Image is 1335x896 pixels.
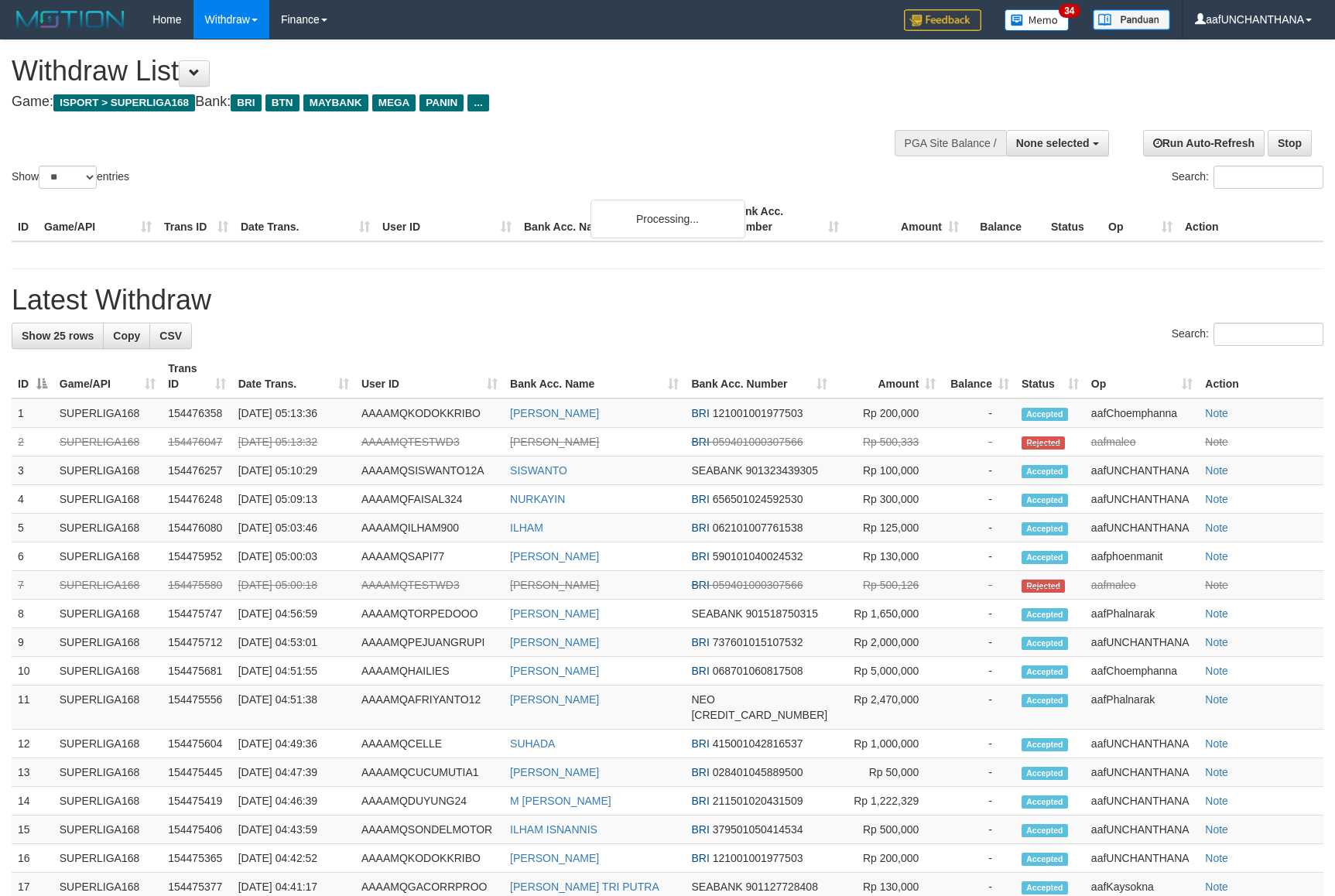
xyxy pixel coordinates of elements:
td: aafmaleo [1085,428,1199,457]
th: Op [1102,197,1179,241]
td: Rp 2,470,000 [834,686,942,730]
a: Note [1205,852,1228,864]
span: BRI [691,766,709,778]
td: SUPERLIGA168 [53,657,162,686]
select: Showentries [39,166,97,189]
td: [DATE] 04:51:38 [232,686,355,730]
img: Button%20Memo.svg [1005,9,1070,31]
th: Balance: activate to sort column ascending [942,354,1015,398]
a: Note [1205,823,1228,836]
th: Date Trans.: activate to sort column ascending [232,354,355,398]
th: Action [1179,197,1323,241]
a: Note [1205,636,1228,648]
span: BRI [691,493,709,505]
th: Amount: activate to sort column ascending [834,354,942,398]
td: 154476080 [162,514,231,542]
td: 154476248 [162,485,231,514]
span: Accepted [1022,694,1068,707]
th: Op: activate to sort column ascending [1085,354,1199,398]
span: BRI [691,522,709,534]
img: Feedback.jpg [904,9,981,31]
a: [PERSON_NAME] [510,607,599,620]
td: aafChoemphanna [1085,657,1199,686]
td: Rp 300,000 [834,485,942,514]
td: SUPERLIGA168 [53,514,162,542]
span: BRI [691,795,709,807]
td: - [942,686,1015,730]
td: - [942,571,1015,600]
span: Accepted [1022,522,1068,535]
td: AAAAMQSONDELMOTOR [355,816,504,844]
a: CSV [149,323,192,349]
td: AAAAMQKODOKKRIBO [355,398,504,428]
td: - [942,514,1015,542]
span: 34 [1059,4,1080,18]
a: SISWANTO [510,464,567,477]
td: 14 [12,787,53,816]
a: Note [1205,493,1228,505]
th: Bank Acc. Name [518,197,725,241]
td: 5 [12,514,53,542]
a: [PERSON_NAME] [510,636,599,648]
td: aafUNCHANTHANA [1085,730,1199,758]
span: Accepted [1022,465,1068,478]
td: - [942,816,1015,844]
td: Rp 125,000 [834,514,942,542]
td: [DATE] 04:53:01 [232,628,355,657]
td: - [942,542,1015,571]
td: - [942,730,1015,758]
th: Trans ID [158,197,234,241]
td: SUPERLIGA168 [53,398,162,428]
td: SUPERLIGA168 [53,485,162,514]
label: Search: [1172,323,1323,346]
th: Bank Acc. Number [725,197,845,241]
td: 154475952 [162,542,231,571]
span: Accepted [1022,665,1068,679]
td: aafPhalnarak [1085,686,1199,730]
a: [PERSON_NAME] [510,436,599,448]
td: SUPERLIGA168 [53,844,162,873]
span: Copy 901323439305 to clipboard [745,464,817,477]
a: [PERSON_NAME] [510,693,599,706]
td: [DATE] 05:00:18 [232,571,355,600]
td: - [942,758,1015,787]
img: panduan.png [1093,9,1170,30]
td: AAAAMQSAPI77 [355,542,504,571]
img: MOTION_logo.png [12,8,129,31]
td: - [942,600,1015,628]
td: 154475419 [162,787,231,816]
td: - [942,398,1015,428]
span: BRI [691,436,709,448]
td: aafUNCHANTHANA [1085,457,1199,485]
td: SUPERLIGA168 [53,571,162,600]
th: Trans ID: activate to sort column ascending [162,354,231,398]
a: Note [1205,766,1228,778]
td: [DATE] 04:46:39 [232,787,355,816]
td: 154475580 [162,571,231,600]
td: SUPERLIGA168 [53,730,162,758]
span: BRI [691,550,709,563]
a: NURKAYIN [510,493,565,505]
a: Note [1205,407,1228,419]
td: AAAAMQCELLE [355,730,504,758]
td: 154475681 [162,657,231,686]
td: [DATE] 05:09:13 [232,485,355,514]
th: ID [12,197,38,241]
a: Note [1205,522,1228,534]
td: 8 [12,600,53,628]
a: Note [1205,795,1228,807]
a: SUHADA [510,737,555,750]
td: AAAAMQSISWANTO12A [355,457,504,485]
span: BRI [691,636,709,648]
td: AAAAMQILHAM900 [355,514,504,542]
td: aafUNCHANTHANA [1085,485,1199,514]
td: SUPERLIGA168 [53,457,162,485]
a: Note [1205,579,1228,591]
span: Copy 059401000307566 to clipboard [713,436,803,448]
th: Status: activate to sort column ascending [1015,354,1085,398]
td: Rp 200,000 [834,398,942,428]
td: aafPhalnarak [1085,600,1199,628]
span: Accepted [1022,494,1068,507]
td: [DATE] 04:43:59 [232,816,355,844]
td: Rp 200,000 [834,844,942,873]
